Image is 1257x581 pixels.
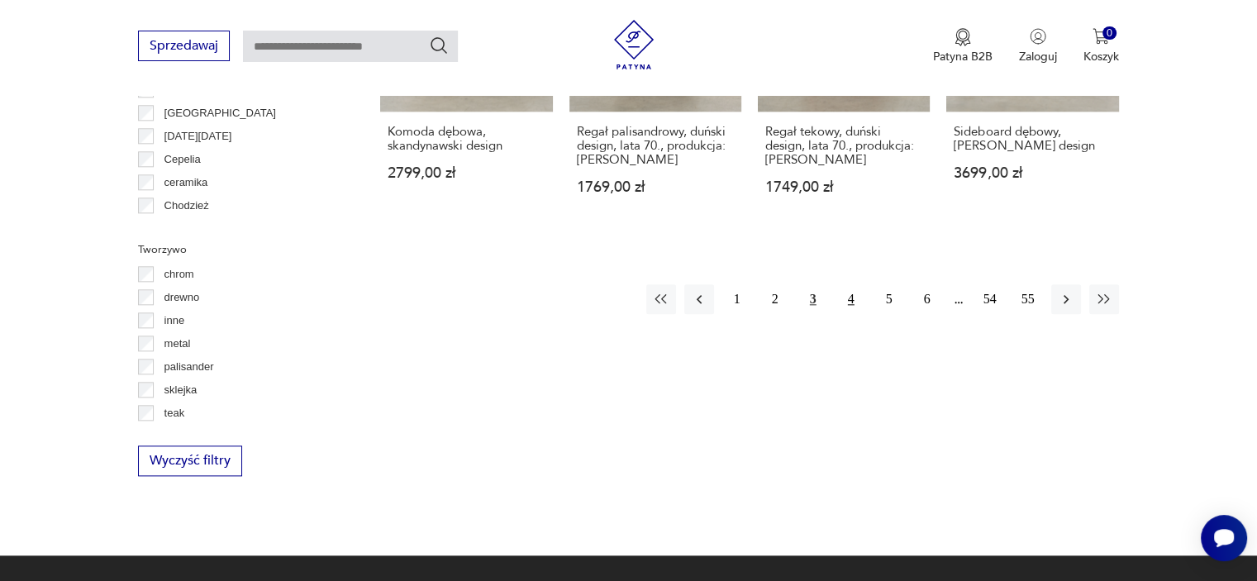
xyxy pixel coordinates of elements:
p: [GEOGRAPHIC_DATA] [164,104,276,122]
h3: Regał palisandrowy, duński design, lata 70., produkcja: [PERSON_NAME] [577,125,734,167]
button: 3 [798,284,828,314]
img: Ikona koszyka [1093,28,1109,45]
button: Wyczyść filtry [138,445,242,476]
button: Sprzedawaj [138,31,230,61]
p: Tworzywo [138,240,340,259]
p: Ćmielów [164,220,206,238]
button: 6 [912,284,942,314]
p: teak [164,404,185,422]
a: Sprzedawaj [138,41,230,53]
button: 1 [722,284,752,314]
h3: Regał tekowy, duński design, lata 70., produkcja: [PERSON_NAME] [765,125,922,167]
p: Chodzież [164,197,209,215]
p: chrom [164,265,194,283]
img: Ikonka użytkownika [1030,28,1046,45]
p: drewno [164,288,200,307]
p: 1749,00 zł [765,180,922,194]
p: Cepelia [164,150,201,169]
button: 54 [975,284,1005,314]
button: 0Koszyk [1083,28,1119,64]
p: ceramika [164,174,208,192]
p: Patyna B2B [933,49,993,64]
p: Zaloguj [1019,49,1057,64]
iframe: Smartsupp widget button [1201,515,1247,561]
p: Koszyk [1083,49,1119,64]
p: tworzywo sztuczne [164,427,255,445]
p: inne [164,312,185,330]
p: metal [164,335,191,353]
p: sklejka [164,381,198,399]
h3: Komoda dębowa, skandynawski design [388,125,545,153]
p: palisander [164,358,214,376]
p: 3699,00 zł [954,166,1111,180]
button: Szukaj [429,36,449,55]
a: Ikona medaluPatyna B2B [933,28,993,64]
p: 1769,00 zł [577,180,734,194]
p: [DATE][DATE] [164,127,232,145]
button: 5 [874,284,904,314]
button: 2 [760,284,790,314]
button: Zaloguj [1019,28,1057,64]
p: 2799,00 zł [388,166,545,180]
div: 0 [1102,26,1117,40]
button: Patyna B2B [933,28,993,64]
button: 4 [836,284,866,314]
img: Patyna - sklep z meblami i dekoracjami vintage [609,20,659,69]
button: 55 [1013,284,1043,314]
h3: Sideboard dębowy, [PERSON_NAME] design [954,125,1111,153]
img: Ikona medalu [955,28,971,46]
